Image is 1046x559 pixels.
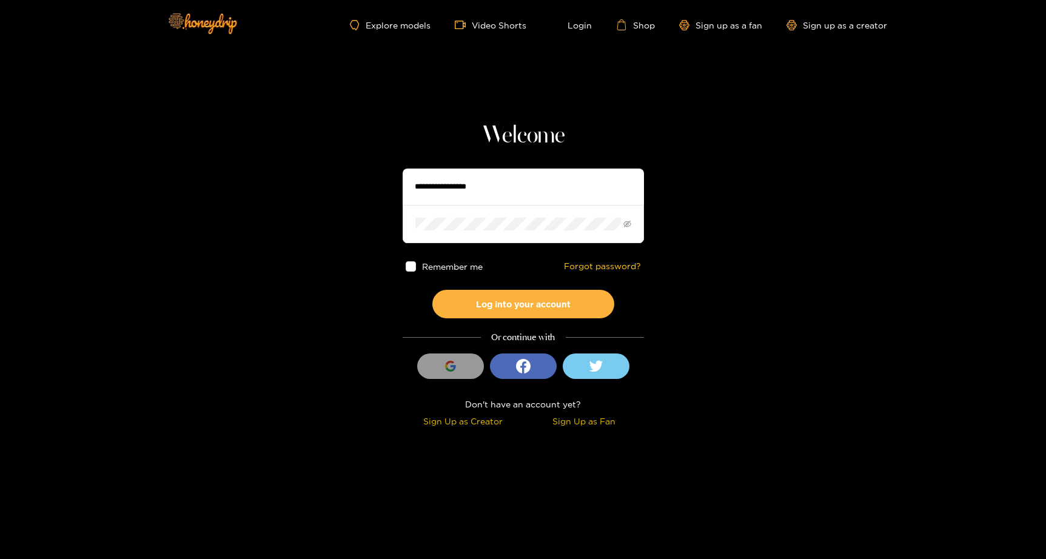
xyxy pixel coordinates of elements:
span: Remember me [421,262,482,271]
a: Forgot password? [564,261,641,272]
div: Or continue with [403,330,644,344]
div: Sign Up as Creator [406,414,520,428]
button: Log into your account [432,290,614,318]
div: Sign Up as Fan [526,414,641,428]
a: Shop [616,19,655,30]
h1: Welcome [403,121,644,150]
a: Video Shorts [455,19,526,30]
a: Explore models [350,20,430,30]
div: Don't have an account yet? [403,397,644,411]
a: Sign up as a creator [786,20,887,30]
span: eye-invisible [623,220,631,228]
span: video-camera [455,19,472,30]
a: Login [551,19,592,30]
a: Sign up as a fan [679,20,762,30]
